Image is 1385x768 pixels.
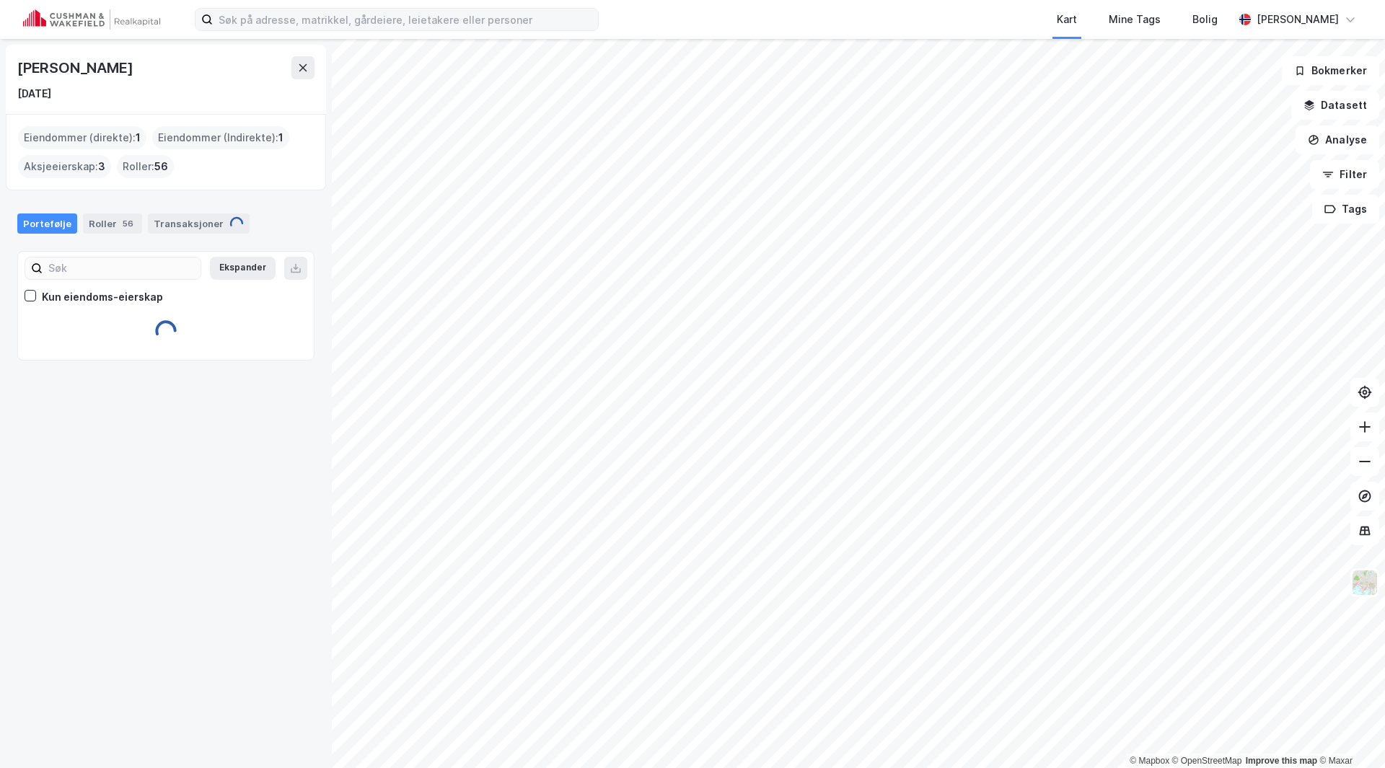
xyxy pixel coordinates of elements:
[98,158,105,175] span: 3
[154,158,168,175] span: 56
[120,216,136,231] div: 56
[17,56,136,79] div: [PERSON_NAME]
[1192,11,1218,28] div: Bolig
[1313,699,1385,768] iframe: Chat Widget
[213,9,598,30] input: Søk på adresse, matrikkel, gårdeiere, leietakere eller personer
[148,213,250,234] div: Transaksjoner
[278,129,283,146] span: 1
[1257,11,1339,28] div: [PERSON_NAME]
[43,257,201,279] input: Søk
[152,126,289,149] div: Eiendommer (Indirekte) :
[154,319,177,343] img: spinner.a6d8c91a73a9ac5275cf975e30b51cfb.svg
[229,216,244,231] img: spinner.a6d8c91a73a9ac5275cf975e30b51cfb.svg
[1057,11,1077,28] div: Kart
[1246,756,1317,766] a: Improve this map
[136,129,141,146] span: 1
[1282,56,1379,85] button: Bokmerker
[1109,11,1161,28] div: Mine Tags
[18,155,111,178] div: Aksjeeierskap :
[1172,756,1242,766] a: OpenStreetMap
[83,213,142,234] div: Roller
[1351,569,1379,596] img: Z
[1310,160,1379,189] button: Filter
[1312,195,1379,224] button: Tags
[23,9,160,30] img: cushman-wakefield-realkapital-logo.202ea83816669bd177139c58696a8fa1.svg
[1291,91,1379,120] button: Datasett
[17,85,51,102] div: [DATE]
[117,155,174,178] div: Roller :
[1296,125,1379,154] button: Analyse
[210,257,276,280] button: Ekspander
[1313,699,1385,768] div: Kontrollprogram for chat
[42,288,163,306] div: Kun eiendoms-eierskap
[18,126,146,149] div: Eiendommer (direkte) :
[17,213,77,234] div: Portefølje
[1130,756,1169,766] a: Mapbox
